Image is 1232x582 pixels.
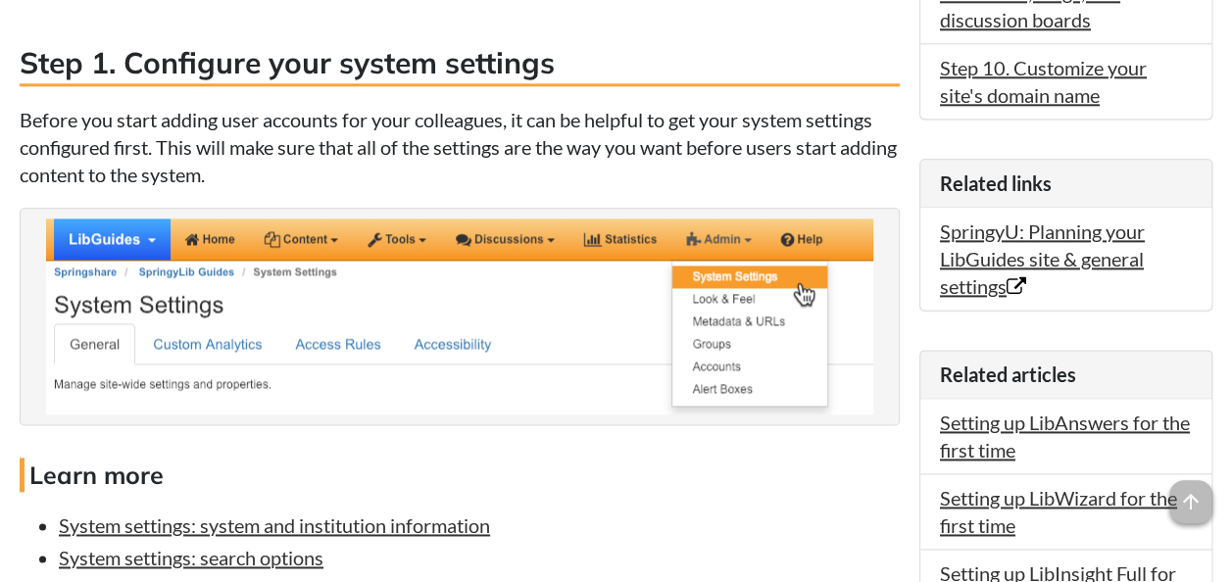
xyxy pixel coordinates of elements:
[20,42,900,86] h3: Step 1. Configure your system settings
[1169,480,1212,523] span: arrow_upward
[59,546,323,569] a: System settings: search options
[1169,482,1212,506] a: arrow_upward
[59,513,490,537] a: System settings: system and institution information
[46,218,873,414] img: The System Settings page
[940,486,1177,537] a: Setting up LibWizard for the first time
[20,458,900,492] h4: Learn more
[20,106,900,188] p: Before you start adding user accounts for your colleagues, it can be helpful to get your system s...
[940,219,1145,298] a: SpringyU: Planning your LibGuides site & general settings
[940,411,1190,461] a: Setting up LibAnswers for the first time
[940,363,1076,386] span: Related articles
[940,56,1147,107] a: Step 10. Customize your site's domain name
[940,171,1052,195] span: Related links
